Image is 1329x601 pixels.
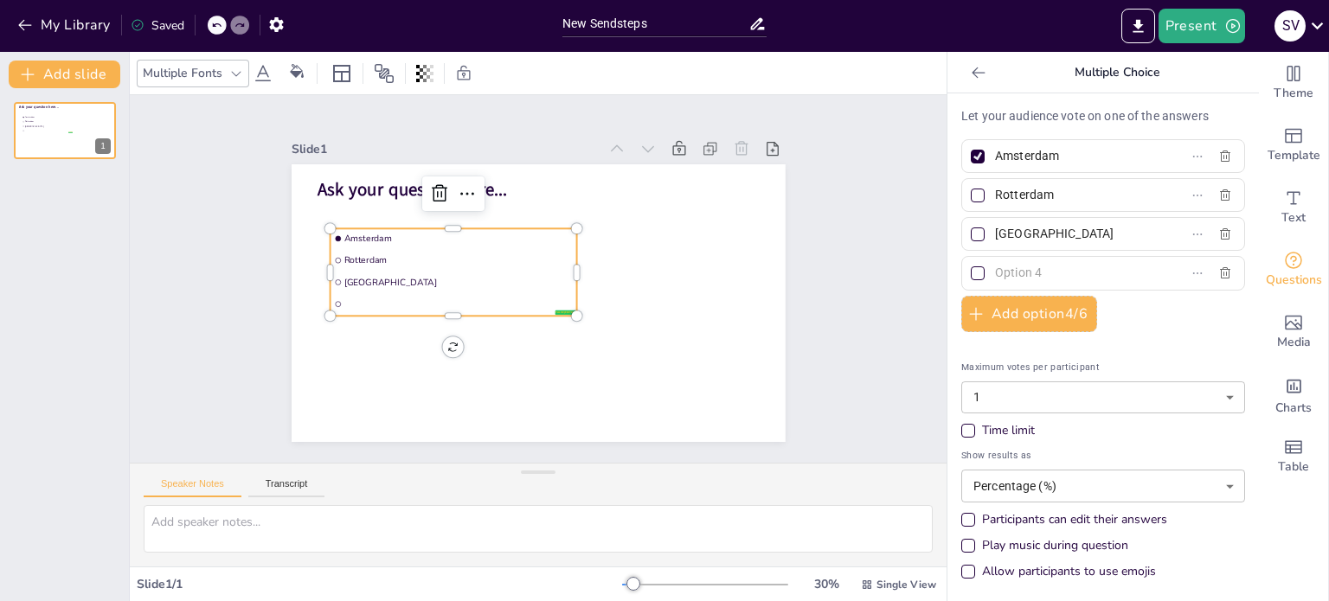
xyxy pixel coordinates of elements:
div: Add a table [1259,425,1328,488]
input: Option 4 [995,260,1156,285]
span: Single View [876,578,936,591]
div: Add ready made slides [1259,114,1328,176]
div: Layout [328,60,356,87]
span: Table [1278,457,1309,476]
span: Show results as [961,448,1245,463]
span: Theme [1274,84,1313,103]
button: Export to PowerPoint [1121,9,1155,43]
div: Change the overall theme [1259,52,1328,114]
div: Participants can edit their answers [982,511,1167,528]
div: 1 [961,381,1245,413]
span: Charts [1275,399,1312,418]
span: Position [374,63,395,84]
span: Ask your question here... [619,67,662,259]
button: Add slide [9,61,120,88]
div: S v [1274,10,1306,42]
div: Play music during question [961,537,1128,554]
div: Get real-time input from your audience [1259,239,1328,301]
span: Amsterdam [25,116,73,118]
div: 1 [14,102,116,159]
div: Multiple Fonts [139,61,226,85]
div: Time limit [982,422,1035,439]
span: Media [1277,333,1311,352]
p: Multiple Choice [992,52,1242,93]
span: Rotterdam [547,87,582,316]
div: Add text boxes [1259,176,1328,239]
button: My Library [13,11,118,39]
div: 30 % [806,576,847,592]
input: Insert title [562,11,748,36]
div: Allow participants to use emojis [982,563,1156,580]
button: Present [1159,9,1245,43]
span: [GEOGRAPHIC_DATA] [25,125,73,128]
input: Option 1 [995,144,1156,169]
div: Time limit [961,422,1245,439]
p: Let your audience vote on one of the answers [961,107,1245,125]
span: Template [1268,146,1320,165]
span: Amsterdam [568,89,604,318]
div: Background color [284,64,310,82]
input: Option 2 [995,182,1156,208]
button: Transcript [248,478,325,497]
div: Add charts and graphs [1259,363,1328,425]
span: Maximum votes per participant [961,360,1245,374]
span: Text [1281,208,1306,227]
span: Questions [1266,271,1322,290]
button: S v [1274,9,1306,43]
div: Slide 1 / 1 [137,576,622,592]
div: 1 [95,138,111,154]
div: Saved [131,17,184,34]
button: Add option4/6 [961,296,1097,332]
div: Add images, graphics, shapes or video [1259,301,1328,363]
div: Participants can edit their answers [961,511,1167,528]
div: Percentage (%) [961,470,1245,502]
div: Play music during question [982,537,1128,554]
span: Ask your question here... [19,105,58,110]
span: [GEOGRAPHIC_DATA] [525,85,561,314]
button: Speaker Notes [144,478,241,497]
div: Allow participants to use emojis [961,563,1156,580]
input: Option 3 [995,221,1156,246]
div: Slide 1 [653,46,702,353]
span: Rotterdam [25,121,73,124]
